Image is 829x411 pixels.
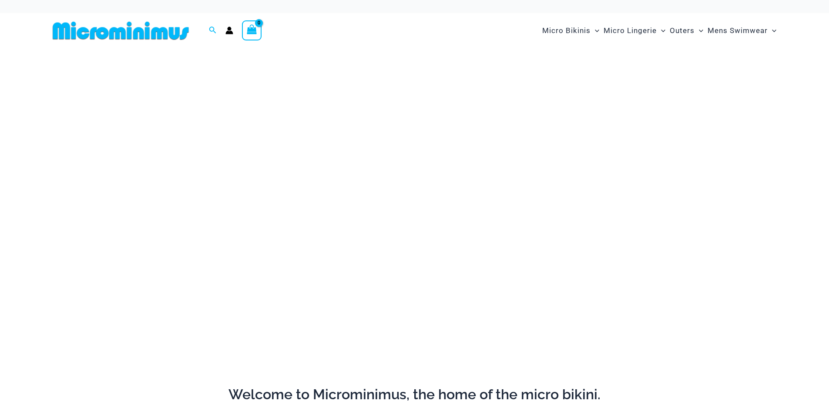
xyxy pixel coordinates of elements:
h2: Welcome to Microminimus, the home of the micro bikini. [49,385,780,404]
span: Menu Toggle [768,20,776,42]
span: Menu Toggle [695,20,703,42]
span: Menu Toggle [591,20,599,42]
span: Menu Toggle [657,20,665,42]
img: MM SHOP LOGO FLAT [49,21,192,40]
a: Micro BikinisMenu ToggleMenu Toggle [540,17,601,44]
a: Micro LingerieMenu ToggleMenu Toggle [601,17,668,44]
a: View Shopping Cart, empty [242,20,262,40]
span: Outers [670,20,695,42]
nav: Site Navigation [539,16,780,45]
a: OutersMenu ToggleMenu Toggle [668,17,705,44]
span: Mens Swimwear [708,20,768,42]
span: Micro Bikinis [542,20,591,42]
span: Micro Lingerie [604,20,657,42]
a: Account icon link [225,27,233,34]
a: Search icon link [209,25,217,36]
a: Mens SwimwearMenu ToggleMenu Toggle [705,17,779,44]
